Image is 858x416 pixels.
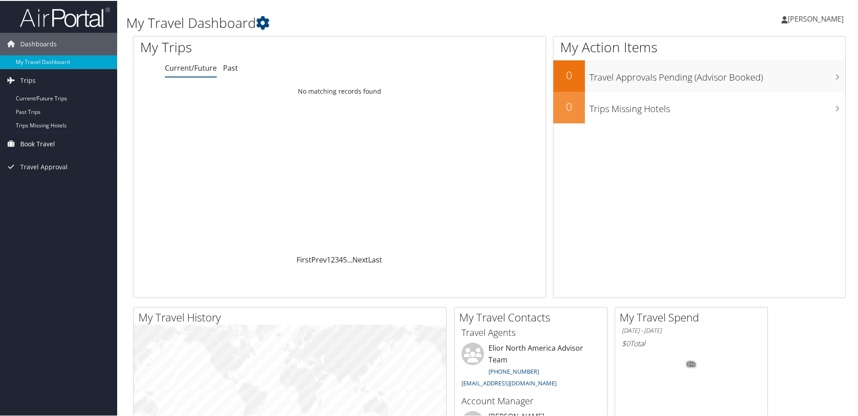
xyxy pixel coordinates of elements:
[553,37,845,56] h1: My Action Items
[335,254,339,264] a: 3
[459,309,607,324] h2: My Travel Contacts
[553,67,585,82] h2: 0
[352,254,368,264] a: Next
[688,361,695,366] tspan: 0%
[553,98,585,113] h2: 0
[126,13,611,32] h1: My Travel Dashboard
[589,66,845,83] h3: Travel Approvals Pending (Advisor Booked)
[461,326,600,338] h3: Travel Agents
[133,82,546,99] td: No matching records found
[297,254,311,264] a: First
[223,62,238,72] a: Past
[553,91,845,122] a: 0Trips Missing Hotels
[457,342,605,390] li: Elior North America Advisor Team
[620,309,767,324] h2: My Travel Spend
[20,32,57,54] span: Dashboards
[788,13,844,23] span: [PERSON_NAME]
[20,68,36,91] span: Trips
[622,338,630,348] span: $0
[311,254,327,264] a: Prev
[339,254,343,264] a: 4
[20,132,55,154] span: Book Travel
[20,155,68,177] span: Travel Approval
[347,254,352,264] span: …
[461,394,600,407] h3: Account Manager
[622,338,761,348] h6: Total
[461,378,557,386] a: [EMAIL_ADDRESS][DOMAIN_NAME]
[589,97,845,114] h3: Trips Missing Hotels
[343,254,347,264] a: 5
[488,366,539,375] a: [PHONE_NUMBER]
[138,309,446,324] h2: My Travel History
[622,326,761,334] h6: [DATE] - [DATE]
[327,254,331,264] a: 1
[553,59,845,91] a: 0Travel Approvals Pending (Advisor Booked)
[331,254,335,264] a: 2
[781,5,853,32] a: [PERSON_NAME]
[140,37,367,56] h1: My Trips
[20,6,110,27] img: airportal-logo.png
[165,62,217,72] a: Current/Future
[368,254,382,264] a: Last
